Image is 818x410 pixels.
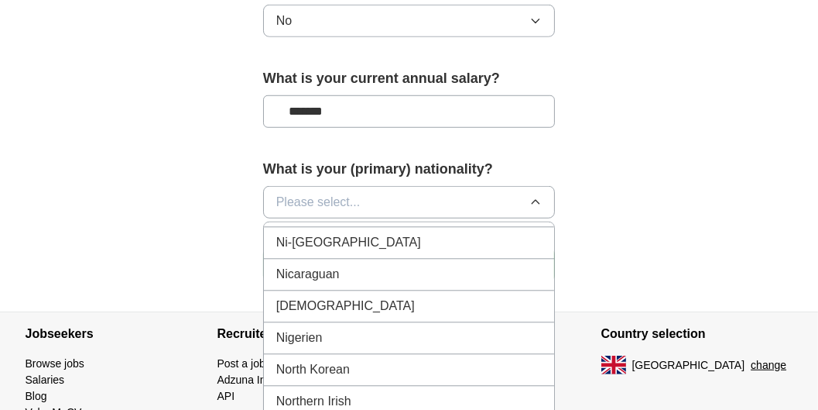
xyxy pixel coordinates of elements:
[26,374,65,386] a: Salaries
[217,374,312,386] a: Adzuna Intelligence
[276,234,421,253] span: Ni-[GEOGRAPHIC_DATA]
[601,312,793,356] h4: Country selection
[217,357,265,370] a: Post a job
[601,356,626,374] img: UK flag
[632,357,745,374] span: [GEOGRAPHIC_DATA]
[263,68,556,89] label: What is your current annual salary?
[263,159,556,180] label: What is your (primary) nationality?
[276,329,323,348] span: Nigerien
[26,357,84,370] a: Browse jobs
[276,298,415,316] span: [DEMOGRAPHIC_DATA]
[263,186,556,219] button: Please select...
[217,390,235,402] a: API
[276,12,292,30] span: No
[751,357,786,374] button: change
[276,193,361,212] span: Please select...
[26,390,47,402] a: Blog
[263,5,556,37] button: No
[276,266,340,284] span: Nicaraguan
[276,361,350,380] span: North Korean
